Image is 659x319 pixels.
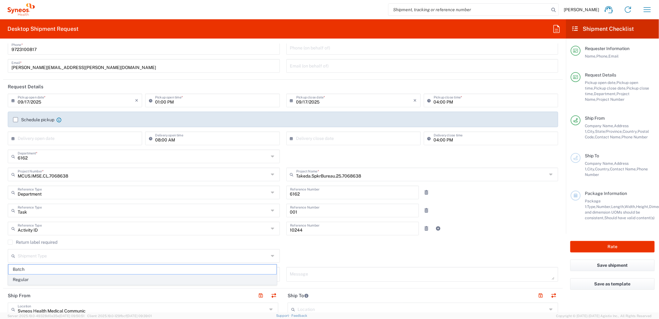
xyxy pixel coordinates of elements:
span: Pickup close date, [594,86,626,90]
input: Shipment, tracking or reference number [388,4,549,16]
span: Email [608,54,619,58]
span: Package 1: [585,199,601,209]
h2: Desktop Shipment Request [7,25,78,33]
span: State/Province, [595,129,623,134]
a: Feedback [291,314,307,317]
span: Request Details [585,72,616,77]
span: Should have valid content(s) [604,215,655,220]
span: Department, [594,91,616,96]
a: Remove Reference [422,188,431,197]
label: Return label required [8,240,57,245]
span: Country, [623,129,638,134]
i: × [414,95,417,105]
span: Width, [625,204,636,209]
h2: Ship To [288,293,309,299]
a: Remove Reference [422,224,431,233]
span: Name, [585,54,596,58]
span: Company Name, [585,123,614,128]
span: Ship To [585,153,599,158]
span: [DATE] 09:50:51 [59,314,84,318]
span: Batch [8,265,276,274]
span: Company Name, [585,161,614,166]
span: City, [587,129,595,134]
span: Project Number [596,97,625,102]
span: Phone, [596,54,608,58]
button: Save as template [570,278,655,290]
span: Country, [595,167,610,171]
span: Copyright © [DATE]-[DATE] Agistix Inc., All Rights Reserved [556,313,652,319]
h2: Request Details [8,84,43,90]
span: Server: 2025.19.0-49328d0a35e [7,314,84,318]
span: Ship From [585,116,605,121]
h2: Shipment Checklist [572,25,634,33]
span: Regular [8,275,276,284]
span: Requester Information [585,46,630,51]
span: Contact Name, [610,167,637,171]
span: Height, [636,204,649,209]
span: Type, [587,204,596,209]
span: Client: 2025.19.0-129fbcf [87,314,152,318]
h2: Ship From [8,293,30,299]
label: Schedule pickup [13,117,54,122]
span: Pickup open date, [585,80,616,85]
span: Number, [596,204,611,209]
button: Save shipment [570,260,655,271]
span: Contact Name, [595,135,621,139]
span: [DATE] 09:39:01 [127,314,152,318]
a: Support [276,314,292,317]
span: City, [587,167,595,171]
button: Rate [570,241,655,252]
span: Phone Number [621,135,648,139]
a: Remove Reference [422,206,431,215]
span: Length, [611,204,625,209]
i: × [135,95,138,105]
a: Add Reference [434,224,443,233]
span: [PERSON_NAME] [564,7,599,12]
span: Package Information [585,191,627,196]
